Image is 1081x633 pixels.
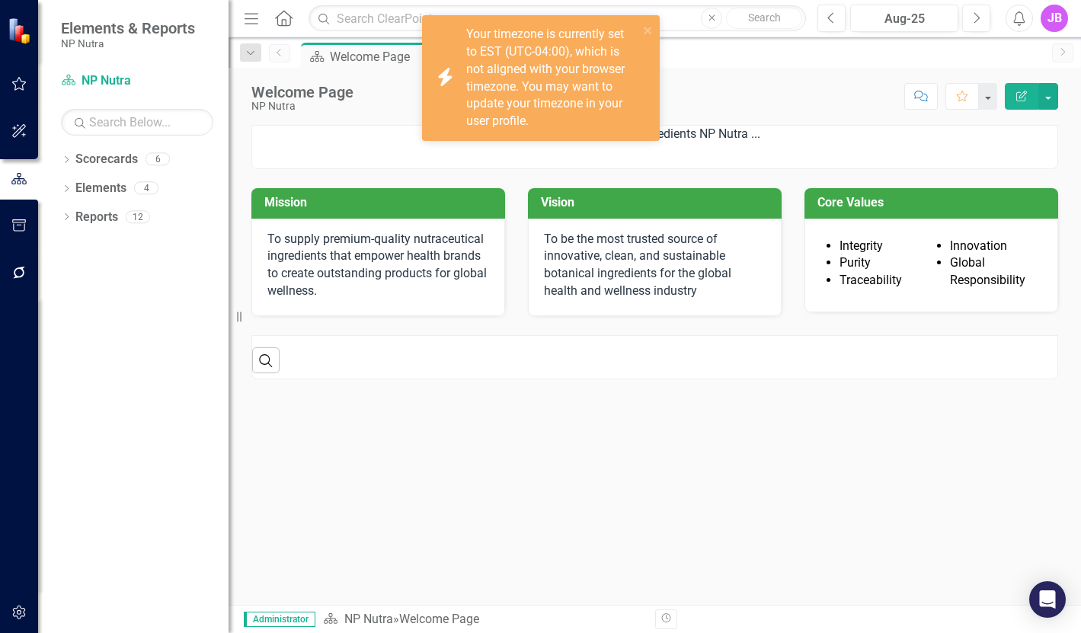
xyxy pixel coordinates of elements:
[267,231,489,300] p: To supply premium-quality nutraceutical ingredients that empower health brands to create outstand...
[61,72,213,90] a: NP Nutra
[8,17,34,43] img: ClearPoint Strategy
[466,26,638,130] div: Your timezone is currently set to EST (UTC-04:00), which is not aligned with your browser timezon...
[840,238,927,255] li: Integrity
[61,19,195,37] span: Elements & Reports
[1029,581,1066,618] div: Open Intercom Messenger
[75,209,118,226] a: Reports
[330,47,449,66] div: Welcome Page
[264,196,497,209] h3: Mission
[146,153,170,166] div: 6
[544,231,766,300] p: To be the most trusted source of innovative, clean, and sustainable botanical ingredients for the...
[323,611,644,628] div: »
[251,101,353,112] div: NP Nutra
[126,210,150,223] div: 12
[950,254,1038,289] li: Global Responsibility
[840,254,927,272] li: Purity
[850,5,958,32] button: Aug-25
[856,10,953,28] div: Aug-25
[643,21,654,39] button: close
[399,612,479,626] div: Welcome Page
[817,196,1051,209] h3: Core Values
[75,180,126,197] a: Elements
[75,151,138,168] a: Scorecards
[1041,5,1068,32] button: JB
[840,272,927,289] li: Traceability
[541,196,774,209] h3: Vision
[134,182,158,195] div: 4
[726,8,802,29] button: Search
[950,238,1038,255] li: Innovation
[61,109,213,136] input: Search Below...
[61,37,195,50] small: NP Nutra
[344,612,393,626] a: NP Nutra
[748,11,781,24] span: Search
[244,612,315,627] span: Administrator
[309,5,806,32] input: Search ClearPoint...
[251,84,353,101] div: Welcome Page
